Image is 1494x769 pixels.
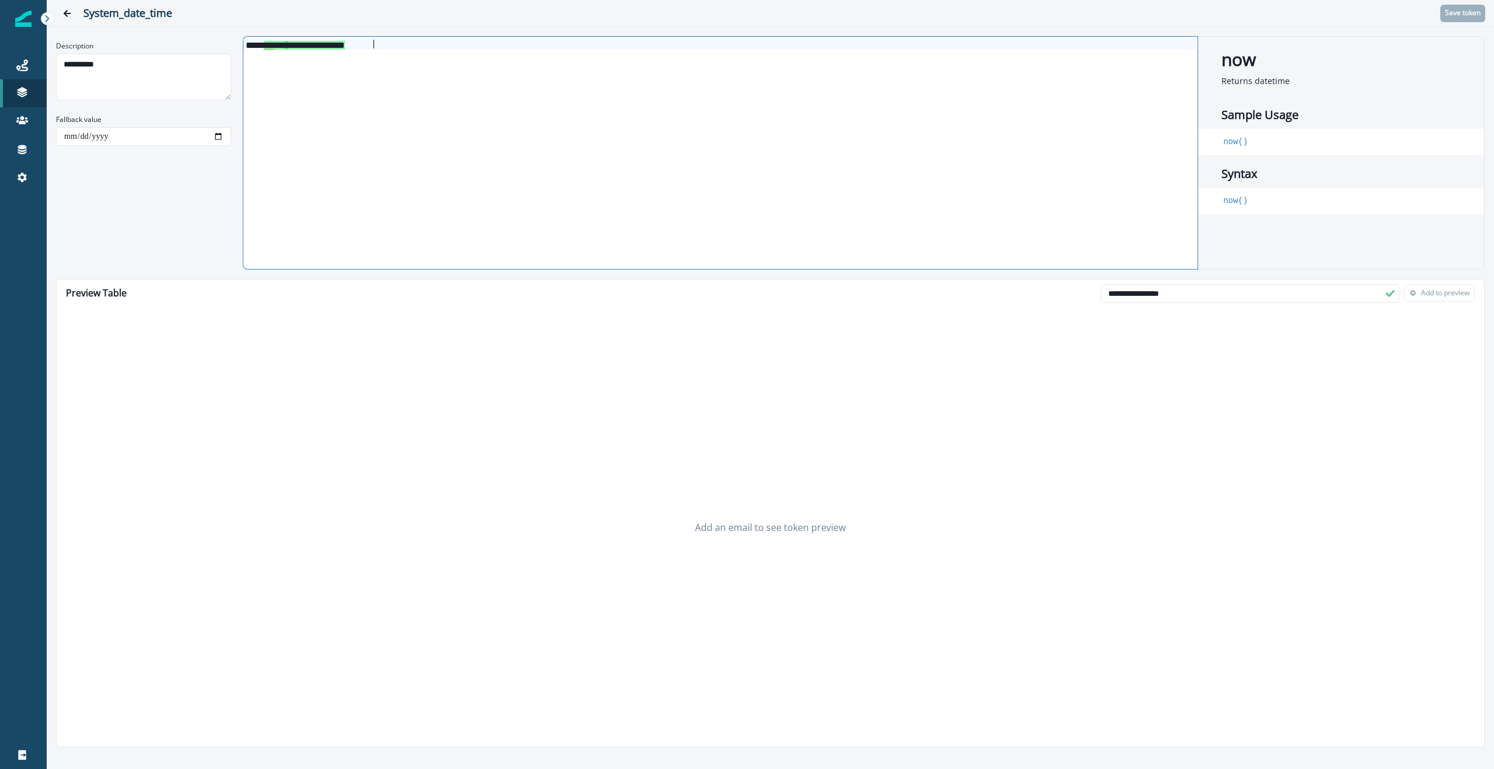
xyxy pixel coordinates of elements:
[56,41,93,51] p: Description
[695,520,846,534] p: Add an email to see token preview
[1198,75,1483,87] p: Returns datetime
[1198,37,1483,70] h2: now
[1421,289,1469,297] p: Add to preview
[1198,160,1483,188] h2: Syntax
[1440,5,1485,22] button: Save token
[15,11,32,27] img: Inflection
[1445,9,1481,17] p: Save token
[1198,101,1483,129] h2: Sample Usage
[61,283,131,303] h2: Preview Table
[1221,195,1249,207] code: now()
[56,114,102,125] p: Fallback value
[1221,136,1249,148] code: now()
[55,2,79,25] button: Go back
[83,7,1417,20] h2: System_date_time
[1404,284,1475,302] button: Add to preview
